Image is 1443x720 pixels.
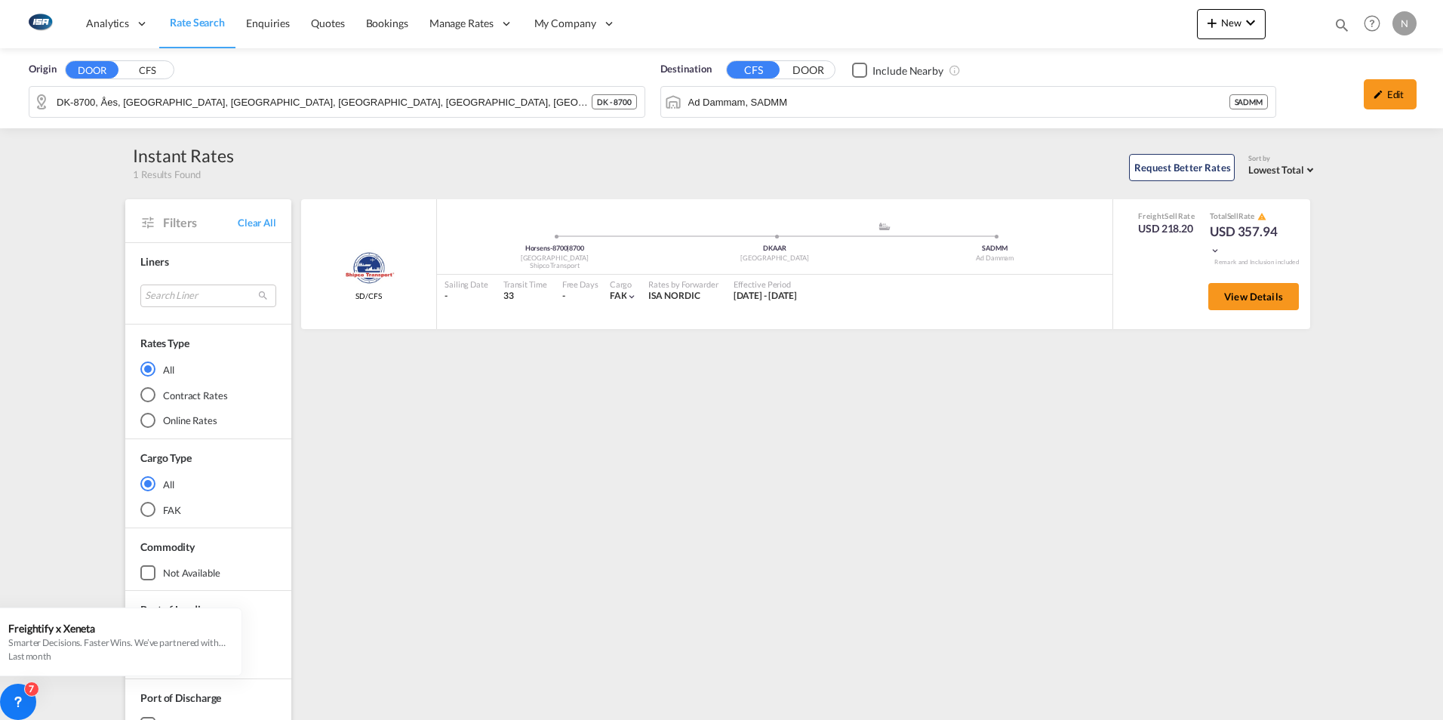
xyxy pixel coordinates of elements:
div: DKAAR [665,244,885,254]
md-radio-button: All [140,362,276,377]
span: SD/CFS [355,291,381,301]
div: Cargo [610,278,638,290]
span: Help [1359,11,1385,36]
button: DOOR [66,61,118,78]
div: 33 [503,290,547,303]
div: N [1392,11,1417,35]
md-checkbox: Checkbox No Ink [852,62,943,78]
div: Total Rate [1210,211,1285,223]
span: | [567,244,569,252]
button: View Details [1208,283,1299,310]
div: Rates by Forwarder [648,278,718,290]
md-icon: Unchecked: Ignores neighbouring ports when fetching rates.Checked : Includes neighbouring ports w... [949,64,961,76]
md-icon: icon-pencil [1373,89,1383,100]
img: Shipco Transport [343,249,394,287]
span: Clear All [238,216,276,229]
button: CFS [727,61,780,78]
div: Remark and Inclusion included [1203,258,1310,266]
span: ISA NORDIC [648,290,700,301]
span: Liners [140,255,168,268]
div: USD 357.94 [1210,223,1285,259]
md-radio-button: FAK [140,502,276,517]
input: Search by Door [57,91,592,113]
button: Request Better Rates [1129,154,1235,181]
div: Cargo Type [140,451,192,466]
md-icon: icon-magnify [1334,17,1350,33]
md-radio-button: Contract Rates [140,387,276,402]
span: 1 Results Found [133,168,201,181]
span: Sell [1227,211,1239,220]
span: Enquiries [246,17,290,29]
input: Search by Port [688,91,1229,113]
span: [DATE] - [DATE] [734,290,798,301]
div: SADMM [885,244,1105,254]
md-radio-button: All [140,476,276,491]
span: View Details [1224,291,1283,303]
span: Rate Search [170,16,225,29]
md-icon: icon-plus 400-fg [1203,14,1221,32]
div: Ad Dammam [885,254,1105,263]
div: USD 218.20 [1138,221,1195,236]
span: FAK [610,290,627,301]
md-icon: assets/icons/custom/ship-fill.svg [875,223,894,230]
span: Destination [660,62,712,77]
span: New [1203,17,1260,29]
div: icon-pencilEdit [1364,79,1417,109]
div: Rates Type [140,336,189,351]
div: Instant Rates [133,143,234,168]
span: Manage Rates [429,16,494,31]
span: Horsens-8700 [525,244,570,252]
div: - [562,290,565,303]
div: Sort by [1248,154,1318,164]
div: - [445,290,488,303]
span: 8700 [569,244,584,252]
div: [GEOGRAPHIC_DATA] [665,254,885,263]
div: Freight Rate [1138,211,1195,221]
span: DK - 8700 [597,97,631,107]
md-input-container: Ad Dammam, SADMM [661,87,1276,117]
div: SADMM [1229,94,1269,109]
span: Filters [163,214,238,231]
div: Shipco Transport [445,261,665,271]
md-icon: icon-chevron-down [626,291,637,302]
md-icon: icon-chevron-down [1241,14,1260,32]
span: Origin [29,62,56,77]
span: Lowest Total [1248,164,1304,176]
md-input-container: DK-8700, Åes, Aggestrup, Bækkelund, Bollerstien, Brigsted, Egebjerg, Elbæk, Enner, Eriknauer, Fug... [29,87,645,117]
md-icon: icon-alert [1257,212,1266,221]
span: Quotes [311,17,344,29]
div: icon-magnify [1334,17,1350,39]
span: Commodity [140,540,195,553]
div: Include Nearby [872,63,943,78]
div: Help [1359,11,1392,38]
div: Effective Period [734,278,798,290]
div: 01 Aug 2025 - 31 Aug 2025 [734,290,798,303]
button: icon-plus 400-fgNewicon-chevron-down [1197,9,1266,39]
button: CFS [121,62,174,79]
button: DOOR [782,62,835,79]
span: Bookings [366,17,408,29]
span: My Company [534,16,596,31]
div: ISA NORDIC [648,290,718,303]
img: 1aa151c0c08011ec8d6f413816f9a227.png [23,7,57,41]
div: Transit Time [503,278,547,290]
span: Port of Discharge [140,691,221,704]
md-select: Select: Lowest Total [1248,160,1318,177]
md-icon: icon-chevron-down [1210,245,1220,256]
span: Sell [1165,211,1177,220]
button: icon-alert [1256,211,1266,222]
div: Free Days [562,278,598,290]
div: Sailing Date [445,278,488,290]
div: not available [163,566,220,580]
div: [GEOGRAPHIC_DATA] [445,254,665,263]
md-radio-button: Online Rates [140,413,276,428]
span: Analytics [86,16,129,31]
